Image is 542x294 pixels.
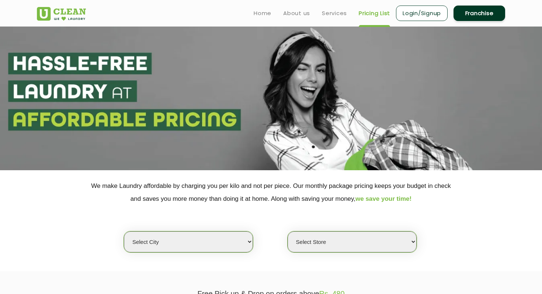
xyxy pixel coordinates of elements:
[283,9,310,18] a: About us
[359,9,390,18] a: Pricing List
[454,6,505,21] a: Franchise
[396,6,448,21] a: Login/Signup
[254,9,271,18] a: Home
[37,7,86,21] img: UClean Laundry and Dry Cleaning
[37,179,505,205] p: We make Laundry affordable by charging you per kilo and not per piece. Our monthly package pricin...
[322,9,347,18] a: Services
[355,195,411,202] span: we save your time!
